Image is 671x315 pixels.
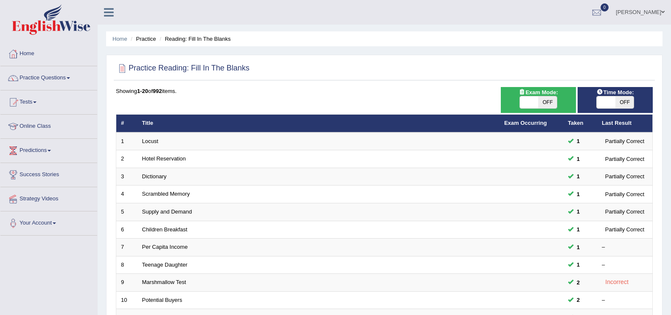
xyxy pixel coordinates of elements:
th: Title [138,115,500,132]
b: 992 [153,88,162,94]
td: 9 [116,274,138,292]
a: Dictionary [142,173,167,180]
div: Show exams occurring in exams [501,87,576,113]
h2: Practice Reading: Fill In The Blanks [116,62,250,75]
td: 5 [116,203,138,221]
div: Showing of items. [116,87,653,95]
div: Incorrect [602,277,632,287]
td: 10 [116,291,138,309]
a: Marshmallow Test [142,279,186,285]
span: You can still take this question [573,190,583,199]
span: OFF [615,96,634,108]
li: Practice [129,35,156,43]
td: 2 [116,150,138,168]
div: – [602,243,648,251]
a: Home [112,36,127,42]
a: Potential Buyers [142,297,182,303]
a: Predictions [0,139,97,160]
a: Practice Questions [0,66,97,87]
div: – [602,296,648,304]
a: Per Capita Income [142,244,188,250]
th: Last Result [597,115,653,132]
div: Partially Correct [602,207,648,216]
span: You can still take this question [573,137,583,146]
span: You can still take this question [573,172,583,181]
a: Teenage Daughter [142,262,188,268]
a: Home [0,42,97,63]
a: Online Class [0,115,97,136]
span: You can still take this question [573,260,583,269]
a: Scrambled Memory [142,191,190,197]
span: Exam Mode: [515,88,561,97]
span: You can still take this question [573,278,583,287]
a: Exam Occurring [504,120,547,126]
div: Partially Correct [602,155,648,163]
div: Partially Correct [602,225,648,234]
a: Tests [0,90,97,112]
div: Partially Correct [602,172,648,181]
div: Partially Correct [602,137,648,146]
span: You can still take this question [573,155,583,163]
div: – [602,261,648,269]
a: Success Stories [0,163,97,184]
a: Supply and Demand [142,208,192,215]
td: 8 [116,256,138,274]
span: You can still take this question [573,207,583,216]
span: OFF [539,96,557,108]
a: Hotel Reservation [142,155,186,162]
a: Strategy Videos [0,187,97,208]
a: Children Breakfast [142,226,188,233]
span: Time Mode: [593,88,637,97]
td: 3 [116,168,138,186]
td: 6 [116,221,138,239]
div: Partially Correct [602,190,648,199]
td: 4 [116,186,138,203]
th: Taken [563,115,597,132]
td: 1 [116,132,138,150]
a: Locust [142,138,158,144]
li: Reading: Fill In The Blanks [157,35,230,43]
b: 1-20 [137,88,148,94]
span: You can still take this question [573,295,583,304]
span: You can still take this question [573,243,583,252]
span: 0 [601,3,609,11]
td: 7 [116,239,138,256]
a: Your Account [0,211,97,233]
span: You can still take this question [573,225,583,234]
th: # [116,115,138,132]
